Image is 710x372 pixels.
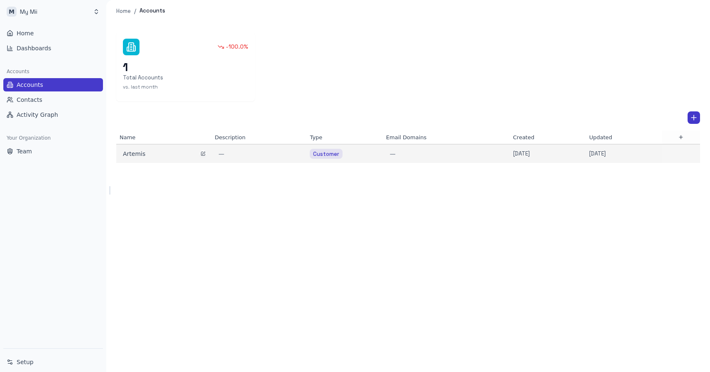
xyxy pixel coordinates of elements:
span: Dashboards [17,44,51,52]
span: Accounts [17,81,43,89]
span: Customer [310,150,343,158]
li: / [134,7,136,15]
a: Team [3,145,103,158]
button: Add Account [688,111,700,124]
div: Type [310,133,379,142]
span: Team [17,147,32,155]
p: [DATE] [513,150,530,158]
span: Contacts [17,96,42,104]
p: Accounts [140,7,165,15]
a: Home [3,27,103,40]
div: Accounts [3,65,103,78]
p: [DATE] [589,150,606,158]
div: Your Organization [3,131,103,145]
span: — [218,150,224,157]
div: Updated [589,133,659,142]
a: Activity Graph [3,108,103,121]
span: M [7,7,17,17]
span: Home [17,29,34,37]
p: My Mii [20,7,37,16]
p: Total Accounts [123,74,248,82]
a: Dashboards [3,42,103,55]
span: vs. last month [123,84,158,90]
div: Name [120,133,208,142]
a: Home [116,7,131,15]
a: Contacts [3,93,103,106]
div: Created [513,133,583,142]
div: Add new column [662,131,700,144]
div: Artemis [123,150,205,158]
span: Setup [17,358,34,366]
div: Description [215,133,303,142]
a: Setup [3,355,103,369]
p: -100.0% [226,43,248,51]
span: — [389,150,395,157]
span: Activity Graph [17,111,58,119]
a: Accounts [3,78,103,91]
h3: 1 [123,60,248,74]
button: Toggle Sidebar [106,186,113,195]
div: Email Domains [386,133,507,142]
button: MMy Mii [3,3,103,20]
